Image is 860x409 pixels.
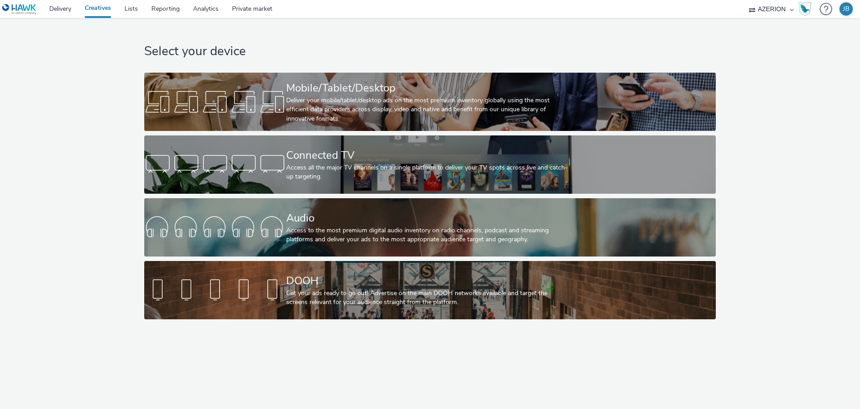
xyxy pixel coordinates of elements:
[286,273,570,289] div: DOOH
[843,2,849,16] div: JB
[286,148,570,163] div: Connected TV
[144,135,715,194] a: Connected TVAccess all the major TV channels on a single platform to deliver your TV spots across...
[286,289,570,307] div: Get your ads ready to go out! Advertise on the main DOOH networks available and target the screen...
[286,80,570,96] div: Mobile/Tablet/Desktop
[286,96,570,123] div: Deliver your mobile/tablet/desktop ads on the most premium inventory globally using the most effi...
[798,2,812,16] img: Hawk Academy
[144,198,715,257] a: AudioAccess to the most premium digital audio inventory on radio channels, podcast and streaming ...
[798,2,815,16] a: Hawk Academy
[286,226,570,244] div: Access to the most premium digital audio inventory on radio channels, podcast and streaming platf...
[144,261,715,319] a: DOOHGet your ads ready to go out! Advertise on the main DOOH networks available and target the sc...
[286,210,570,226] div: Audio
[144,43,715,60] h1: Select your device
[144,73,715,131] a: Mobile/Tablet/DesktopDeliver your mobile/tablet/desktop ads on the most premium inventory globall...
[286,163,570,182] div: Access all the major TV channels on a single platform to deliver your TV spots across live and ca...
[2,4,37,15] img: undefined Logo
